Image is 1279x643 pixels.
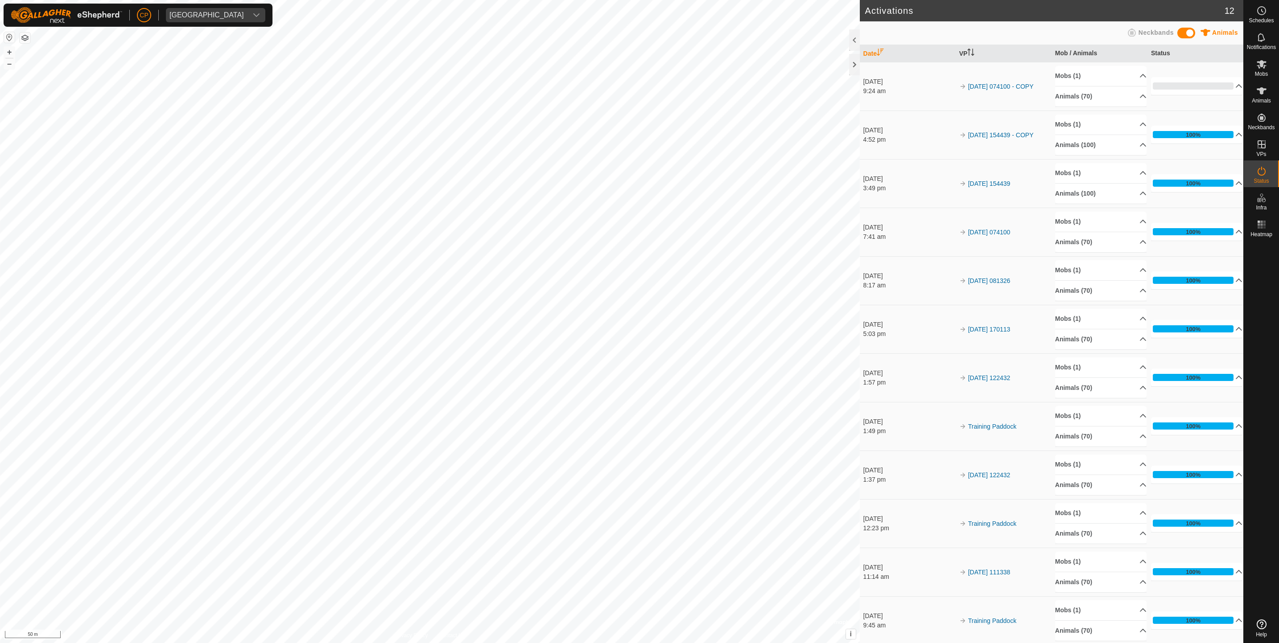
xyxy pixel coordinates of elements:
[1186,519,1201,528] div: 100%
[1055,426,1147,446] p-accordion-header: Animals (70)
[863,281,955,290] div: 8:17 am
[863,271,955,281] div: [DATE]
[863,572,955,582] div: 11:14 am
[1055,524,1147,544] p-accordion-header: Animals (70)
[1052,45,1147,62] th: Mob / Animals
[1151,514,1243,532] p-accordion-header: 100%
[1055,378,1147,398] p-accordion-header: Animals (70)
[1151,563,1243,581] p-accordion-header: 100%
[1186,422,1201,430] div: 100%
[1256,205,1267,210] span: Infra
[1256,152,1266,157] span: VPs
[1151,271,1243,289] p-accordion-header: 100%
[1055,329,1147,349] p-accordion-header: Animals (70)
[959,131,966,139] img: arrow
[968,83,1034,90] a: [DATE] 074100 - COPY
[4,32,15,43] button: Reset Map
[1151,417,1243,435] p-accordion-header: 100%
[1153,277,1234,284] div: 100%
[959,617,966,624] img: arrow
[1186,568,1201,576] div: 100%
[1151,77,1243,95] p-accordion-header: 0%
[1151,223,1243,241] p-accordion-header: 100%
[1212,29,1238,36] span: Animals
[1055,281,1147,301] p-accordion-header: Animals (70)
[169,12,244,19] div: [GEOGRAPHIC_DATA]
[968,520,1016,527] a: Training Paddock
[863,426,955,436] div: 1:49 pm
[1055,115,1147,135] p-accordion-header: Mobs (1)
[1055,66,1147,86] p-accordion-header: Mobs (1)
[1186,325,1201,333] div: 100%
[395,631,428,639] a: Privacy Policy
[959,326,966,333] img: arrow
[1055,232,1147,252] p-accordion-header: Animals (70)
[1055,86,1147,106] p-accordion-header: Animals (70)
[968,277,1011,284] a: [DATE] 081326
[863,475,955,484] div: 1:37 pm
[959,229,966,236] img: arrow
[959,569,966,576] img: arrow
[860,45,956,62] th: Date
[968,131,1034,139] a: [DATE] 154439 - COPY
[959,471,966,479] img: arrow
[863,369,955,378] div: [DATE]
[20,33,30,43] button: Map Layers
[1055,212,1147,232] p-accordion-header: Mobs (1)
[1153,82,1234,90] div: 0%
[863,174,955,184] div: [DATE]
[956,45,1052,62] th: VP
[4,58,15,69] button: –
[959,180,966,187] img: arrow
[1247,45,1276,50] span: Notifications
[959,423,966,430] img: arrow
[1055,184,1147,204] p-accordion-header: Animals (100)
[1153,180,1234,187] div: 100%
[1153,568,1234,575] div: 100%
[863,417,955,426] div: [DATE]
[1153,471,1234,478] div: 100%
[1225,4,1234,17] span: 12
[140,11,148,20] span: CP
[1055,572,1147,592] p-accordion-header: Animals (70)
[1252,98,1271,103] span: Animals
[846,629,856,639] button: i
[865,5,1225,16] h2: Activations
[1153,374,1234,381] div: 100%
[863,77,955,86] div: [DATE]
[863,378,955,387] div: 1:57 pm
[1151,320,1243,338] p-accordion-header: 100%
[1151,466,1243,483] p-accordion-header: 100%
[1151,174,1243,192] p-accordion-header: 100%
[863,611,955,621] div: [DATE]
[863,524,955,533] div: 12:23 pm
[1186,276,1201,285] div: 100%
[1055,406,1147,426] p-accordion-header: Mobs (1)
[1055,503,1147,523] p-accordion-header: Mobs (1)
[968,569,1011,576] a: [DATE] 111338
[1139,29,1174,36] span: Neckbands
[863,135,955,144] div: 4:52 pm
[1250,232,1272,237] span: Heatmap
[863,329,955,339] div: 5:03 pm
[1153,228,1234,235] div: 100%
[863,514,955,524] div: [DATE]
[1153,325,1234,332] div: 100%
[11,7,122,23] img: Gallagher Logo
[959,374,966,381] img: arrow
[1244,616,1279,641] a: Help
[1055,600,1147,620] p-accordion-header: Mobs (1)
[968,180,1011,187] a: [DATE] 154439
[863,320,955,329] div: [DATE]
[1256,632,1267,637] span: Help
[863,126,955,135] div: [DATE]
[877,50,884,57] p-sorticon: Activate to sort
[1153,520,1234,527] div: 100%
[1255,71,1268,77] span: Mobs
[1151,611,1243,629] p-accordion-header: 100%
[1254,178,1269,184] span: Status
[1055,260,1147,280] p-accordion-header: Mobs (1)
[1151,369,1243,386] p-accordion-header: 100%
[959,83,966,90] img: arrow
[1186,616,1201,625] div: 100%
